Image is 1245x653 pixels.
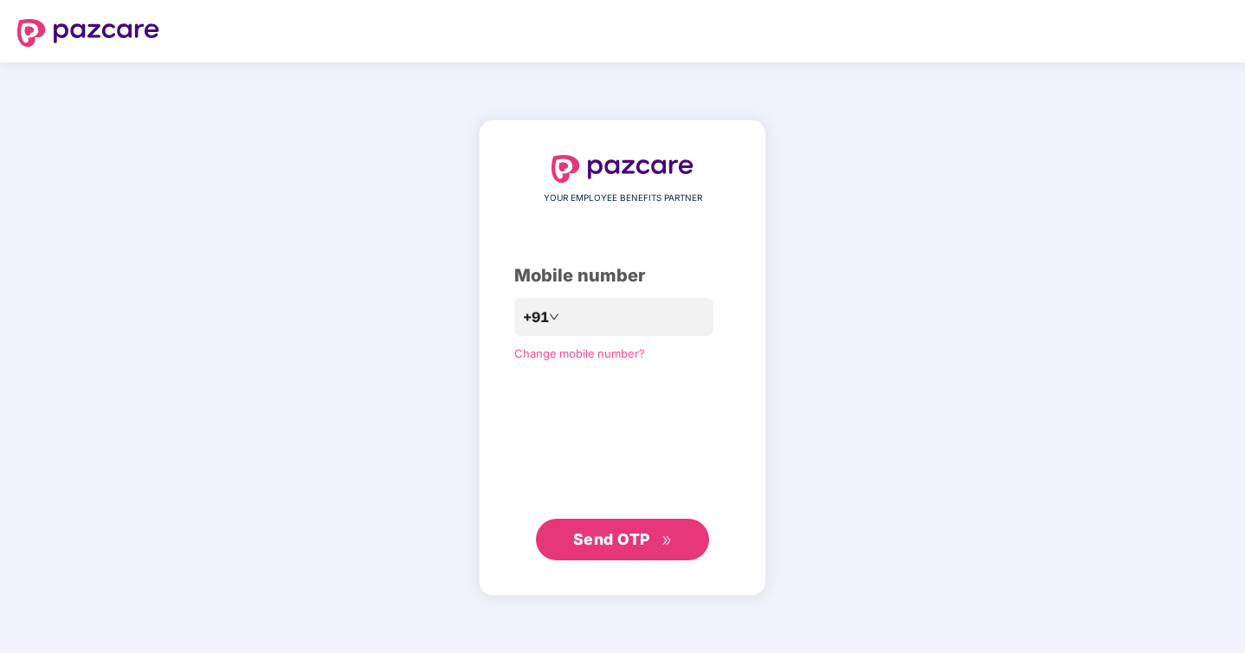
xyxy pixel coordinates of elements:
[514,262,731,289] div: Mobile number
[544,191,702,205] span: YOUR EMPLOYEE BENEFITS PARTNER
[514,346,645,360] a: Change mobile number?
[549,312,559,322] span: down
[523,307,549,328] span: +91
[536,519,709,560] button: Send OTPdouble-right
[661,535,673,546] span: double-right
[573,530,650,548] span: Send OTP
[552,155,693,183] img: logo
[17,19,159,47] img: logo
